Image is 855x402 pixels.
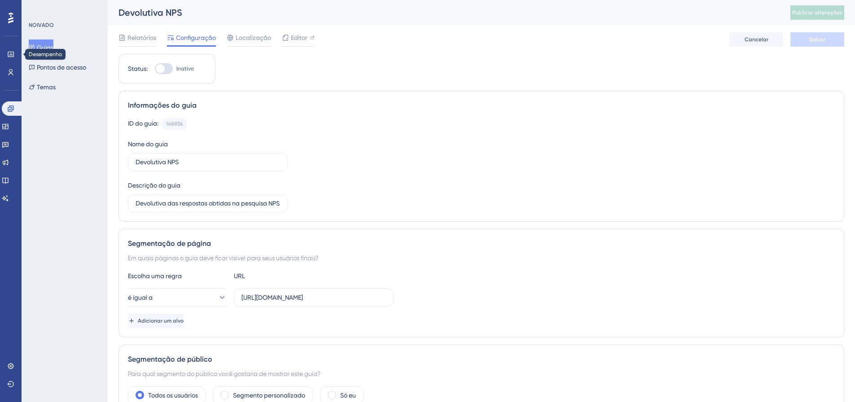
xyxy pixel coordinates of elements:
[128,65,148,72] font: Status:
[29,22,54,28] font: NOIVADO
[128,254,318,262] font: Em quais páginas o guia deve ficar visível para seus usuários finais?
[128,272,182,280] font: Escolha uma regra
[792,9,842,16] font: Publicar alterações
[128,120,158,127] font: ID do guia:
[745,36,768,43] font: Cancelar
[29,79,56,95] button: Temas
[37,44,53,51] font: Guias
[118,7,182,18] font: Devolutiva NPS
[148,392,198,399] font: Todos os usuários
[37,83,56,91] font: Temas
[176,34,216,41] font: Configuração
[236,34,271,41] font: Localização
[127,34,156,41] font: Relatórios
[37,64,86,71] font: Pontos de acesso
[166,121,183,127] font: 148856
[29,59,86,75] button: Pontos de acesso
[128,370,320,377] font: Para qual segmento do público você gostaria de mostrar este guia?
[729,32,783,47] button: Cancelar
[234,272,245,280] font: URL
[233,392,305,399] font: Segmento personalizado
[790,32,844,47] button: Salvar
[809,36,825,43] font: Salvar
[136,198,280,208] input: Digite a descrição do seu guia aqui
[128,355,212,363] font: Segmentação de público
[128,288,227,306] button: é igual a
[176,66,194,72] font: Inativo
[128,182,180,189] font: Descrição do guia
[136,157,280,167] input: Digite o nome do seu guia aqui
[128,314,184,328] button: Adicionar um alvo
[138,318,184,324] font: Adicionar um alvo
[241,293,386,302] input: seusite.com/caminho
[790,5,844,20] button: Publicar alterações
[29,39,53,56] button: Guias
[128,239,211,248] font: Segmentação de página
[128,101,197,109] font: Informações do guia
[128,294,153,301] font: é igual a
[128,140,168,148] font: Nome do guia
[291,34,307,41] font: Editor
[340,392,356,399] font: Só eu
